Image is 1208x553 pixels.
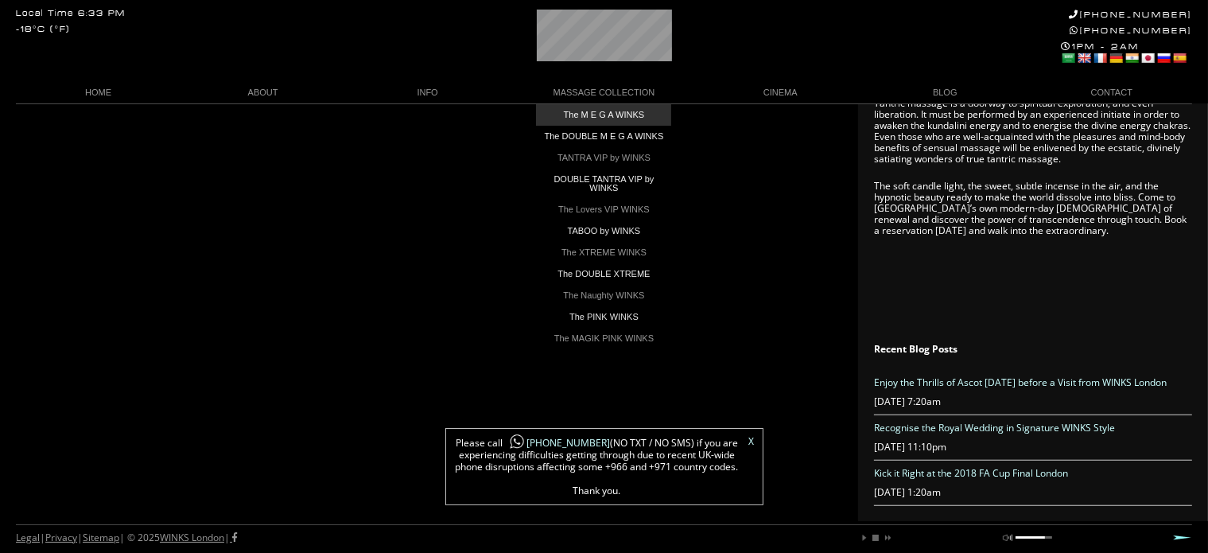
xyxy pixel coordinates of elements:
[1172,52,1187,64] a: Spanish
[1061,52,1075,64] a: Arabic
[454,437,740,497] span: Please call (NO TXT / NO SMS) if you are experiencing difficulties getting through due to recent ...
[510,82,698,103] a: MASSAGE COLLECTION
[16,82,181,103] a: HOME
[874,98,1192,165] p: Tantric massage is a doorway to spiritual exploration, and even liberation. It must be performed ...
[1027,82,1192,103] a: CONTACT
[45,531,77,544] a: Privacy
[1109,52,1123,64] a: German
[536,220,671,242] a: TABOO by WINKS
[874,345,1192,354] h3: Recent Blog Posts
[882,533,891,543] a: next
[1077,52,1091,64] a: English
[1140,52,1155,64] a: Japanese
[1156,52,1171,64] a: Russian
[874,370,1192,415] li: [DATE] 7:20am
[536,199,671,220] a: The Lovers VIP WINKS
[1061,41,1192,67] div: 1PM - 2AM
[536,147,671,169] a: TANTRA VIP by WINKS
[698,82,863,103] a: CINEMA
[1173,535,1192,540] a: Next
[874,181,1192,236] p: The soft candle light, the sweet, subtle incense in the air, and the hypnotic beauty ready to mak...
[83,531,119,544] a: Sitemap
[160,531,224,544] a: WINKS London
[874,461,1192,506] li: [DATE] 1:20am
[503,436,610,450] a: [PHONE_NUMBER]
[16,10,126,18] div: Local Time 6:33 PM
[16,531,40,544] a: Legal
[860,533,869,543] a: play
[536,104,671,126] a: The M E G A WINKS
[1003,533,1012,543] a: mute
[536,285,671,306] a: The Naughty WINKS
[874,466,1068,480] a: Kick it Right at the 2018 FA Cup Final London
[536,306,671,328] a: The PINK WINKS
[874,376,1167,389] a: Enjoy the Thrills of Ascot [DATE] before a Visit from WINKS London
[181,82,345,103] a: ABOUT
[536,169,671,199] a: DOUBLE TANTRA VIP by WINKS
[874,415,1192,461] li: [DATE] 11:10pm
[749,437,755,446] a: X
[16,25,70,34] div: -18°C (°F)
[863,82,1027,103] a: BLOG
[536,126,671,147] a: The DOUBLE M E G A WINKS
[536,328,671,349] a: The MAGIK PINK WINKS
[536,263,671,285] a: The DOUBLE XTREME
[1093,52,1107,64] a: French
[1069,10,1192,20] a: [PHONE_NUMBER]
[16,525,237,551] div: | | | © 2025 |
[536,242,671,263] a: The XTREME WINKS
[1070,25,1192,36] a: [PHONE_NUMBER]
[1124,52,1139,64] a: Hindi
[345,82,510,103] a: INFO
[509,434,525,450] img: whatsapp-icon1.png
[871,533,880,543] a: stop
[874,421,1115,434] a: Recognise the Royal Wedding in Signature WINKS Style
